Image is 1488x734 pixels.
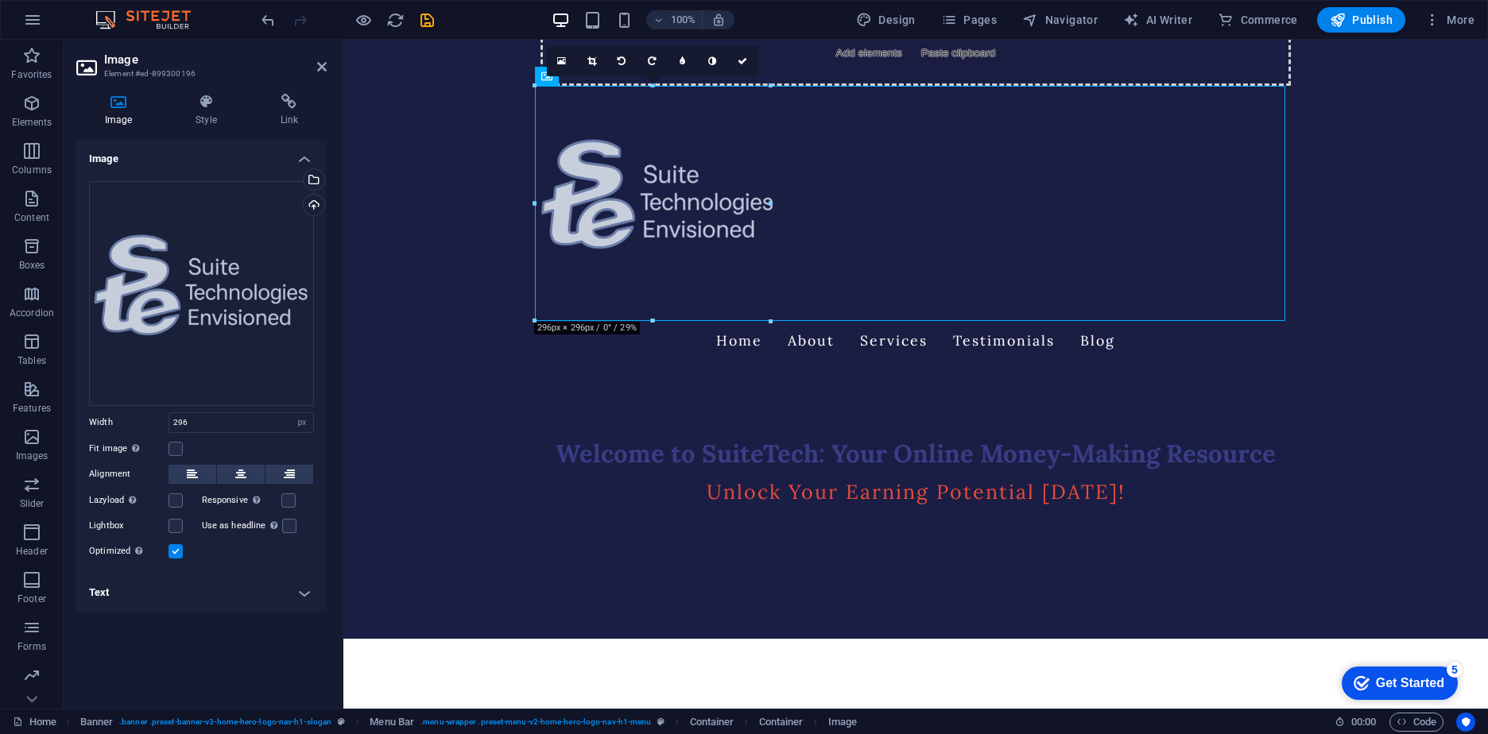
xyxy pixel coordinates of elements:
[1317,7,1405,33] button: Publish
[1022,12,1098,28] span: Navigator
[850,7,922,33] div: Design (Ctrl+Alt+Y)
[202,516,282,535] label: Use as headline
[89,491,169,510] label: Lazyload
[114,3,130,19] div: 5
[1397,713,1436,732] span: Code
[418,11,436,29] i: Save (Ctrl+S)
[11,68,52,81] p: Favorites
[850,7,922,33] button: Design
[577,46,607,76] a: Crop mode
[76,140,327,168] h4: Image
[76,574,327,612] h4: Text
[338,717,345,726] i: This element is a customizable preset
[91,10,211,29] img: Editor Logo
[14,211,49,224] p: Content
[202,491,281,510] label: Responsive
[17,354,46,367] p: Tables
[646,10,703,29] button: 100%
[20,497,45,510] p: Slider
[856,12,916,28] span: Design
[89,542,169,561] label: Optimized
[417,10,436,29] button: save
[657,717,665,726] i: This element is a customizable preset
[19,259,45,272] p: Boxes
[89,465,169,484] label: Alignment
[104,67,295,81] h3: Element #ed-899300196
[43,17,111,32] div: Get Started
[259,11,277,29] i: Undo: Change image (Ctrl+Z)
[12,116,52,129] p: Elements
[668,46,698,76] a: Blur
[12,164,52,176] p: Columns
[16,545,48,558] p: Header
[386,10,405,29] button: reload
[354,10,373,29] button: Click here to leave preview mode and continue editing
[420,713,651,732] span: . menu-wrapper .preset-menu-v2-home-hero-logo-nav-h1-menu
[104,52,327,67] h2: Image
[1211,7,1304,33] button: Commerce
[1351,713,1376,732] span: 00 00
[76,94,167,127] h4: Image
[258,10,277,29] button: undo
[10,307,54,319] p: Accordion
[547,46,577,76] a: Select files from the file manager, stock photos, or upload file(s)
[13,402,51,415] p: Features
[759,713,804,732] span: Click to select. Double-click to edit
[89,516,169,535] label: Lightbox
[607,46,637,76] a: Rotate left 90°
[119,713,331,732] span: . banner .preset-banner-v3-home-hero-logo-nav-h1-slogan
[711,13,726,27] i: On resize automatically adjust zoom level to fit chosen device.
[13,713,56,732] a: Click to cancel selection. Double-click to open Pages
[89,439,169,458] label: Fit image
[1362,716,1365,728] span: :
[370,713,414,732] span: Click to select. Double-click to edit
[690,713,734,732] span: Click to select. Double-click to edit
[572,2,659,25] span: Paste clipboard
[828,713,857,732] span: Click to select. Double-click to edit
[1424,12,1474,28] span: More
[17,640,46,653] p: Forms
[252,94,327,127] h4: Link
[167,94,251,127] h4: Style
[935,7,1003,33] button: Pages
[1016,7,1104,33] button: Navigator
[1335,713,1377,732] h6: Session time
[10,688,53,701] p: Marketing
[17,593,46,605] p: Footer
[89,418,169,427] label: Width
[1123,12,1192,28] span: AI Writer
[1389,713,1443,732] button: Code
[1330,12,1393,28] span: Publish
[941,12,997,28] span: Pages
[1218,12,1298,28] span: Commerce
[1456,713,1475,732] button: Usercentrics
[386,11,405,29] i: Reload page
[670,10,696,29] h6: 100%
[1418,7,1481,33] button: More
[1117,7,1199,33] button: AI Writer
[80,713,858,732] nav: breadcrumb
[698,46,728,76] a: Greyscale
[637,46,668,76] a: Rotate right 90°
[486,2,565,25] span: Add elements
[80,713,114,732] span: Click to select. Double-click to edit
[728,46,758,76] a: Confirm ( Ctrl ⏎ )
[9,8,125,41] div: Get Started 5 items remaining, 0% complete
[16,450,48,462] p: Images
[89,181,314,406] div: logo3-Ztj7A2bhBk7RQHfiOxp-kw.png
